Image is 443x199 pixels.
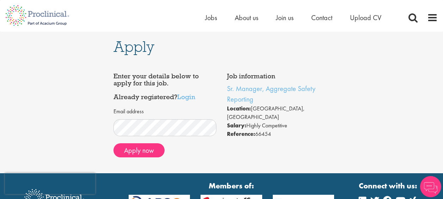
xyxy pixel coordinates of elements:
[235,13,258,22] a: About us
[227,104,330,121] li: [GEOGRAPHIC_DATA], [GEOGRAPHIC_DATA]
[227,122,246,129] strong: Salary:
[113,108,144,116] label: Email address
[113,37,154,56] span: Apply
[311,13,332,22] a: Contact
[129,180,334,191] strong: Members of:
[113,143,165,157] button: Apply now
[227,84,315,104] a: Sr. Manager, Aggregate Safety Reporting
[113,73,216,101] h4: Enter your details below to apply for this job. Already registered?
[227,130,255,138] strong: Reference:
[227,73,330,80] h4: Job information
[205,13,217,22] a: Jobs
[177,92,195,101] a: Login
[227,130,330,138] li: 66454
[359,180,419,191] strong: Connect with us:
[227,105,251,112] strong: Location:
[227,121,330,130] li: Highly Competitive
[276,13,294,22] a: Join us
[5,173,95,194] iframe: reCAPTCHA
[420,176,441,197] img: Chatbot
[350,13,381,22] a: Upload CV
